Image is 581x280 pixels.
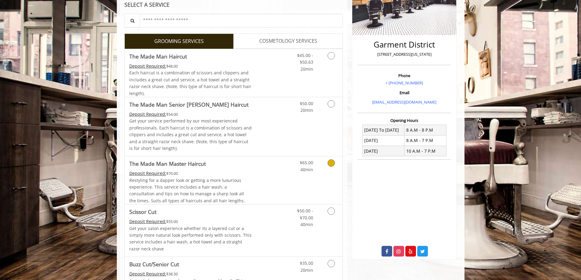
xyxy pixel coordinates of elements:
[129,118,252,152] p: Get your service performed by our most experienced professionals. Each haircut is a combination o...
[297,52,313,65] span: $45.00 - $50.63
[154,37,204,45] span: GROOMING SERVICES
[129,70,251,96] span: Each haircut is a combination of scissors and clippers and includes a great cut and service, a ho...
[359,90,450,95] h3: Email
[129,177,245,204] span: Restyling for a dapper look or getting a more luxurious experience. This service includes a hair ...
[129,63,252,69] div: $48.00
[404,125,447,135] td: 8 A.M - 8 P.M
[404,146,447,156] td: 10 A.M - 7 P.M
[129,170,252,177] div: $70.00
[300,267,313,273] span: 20min
[129,225,252,253] p: Get your salon experience whether its a layered cut or a simply more natural look performed only ...
[300,222,313,227] span: 40min
[129,260,179,268] b: Buzz Cut/Senior Cut
[362,135,404,146] td: [DATE]
[124,14,140,27] button: Service Search
[300,260,313,266] span: $35.00
[129,63,166,69] span: This service needs some Advance to be paid before we block your appointment
[359,73,450,78] h3: Phone
[129,111,252,118] div: $54.00
[362,146,404,156] td: [DATE]
[124,2,343,8] div: SELECT A SERVICE
[297,208,313,220] span: $50.00 - $70.00
[129,207,156,216] b: Scissor Cut
[129,170,166,176] span: This service needs some Advance to be paid before we block your appointment
[129,218,252,225] div: $55.00
[300,101,313,106] span: $50.00
[357,118,451,122] h3: Opening Hours
[386,80,423,86] a: + [PHONE_NUMBER]
[404,135,447,146] td: 8 A.M - 7 P.M
[362,125,404,135] td: [DATE] To [DATE]
[300,167,313,172] span: 40min
[129,271,166,277] span: This service needs some Advance to be paid before we block your appointment
[359,51,450,58] p: [STREET_ADDRESS][US_STATE]
[129,52,187,61] b: The Made Man Haircut
[129,218,166,224] span: This service needs some Advance to be paid before we block your appointment
[300,66,313,72] span: 20min
[259,37,317,45] span: COSMETOLOGY SERVICES
[129,159,206,168] b: The Made Man Master Haircut
[129,100,249,109] b: The Made Man Senior [PERSON_NAME] Haircut
[300,160,313,165] span: $65.00
[129,271,252,277] div: $38.50
[300,107,313,113] span: 20min
[372,99,436,105] a: [EMAIL_ADDRESS][DOMAIN_NAME]
[129,111,166,117] span: This service needs some Advance to be paid before we block your appointment
[359,40,450,49] h2: Garment District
